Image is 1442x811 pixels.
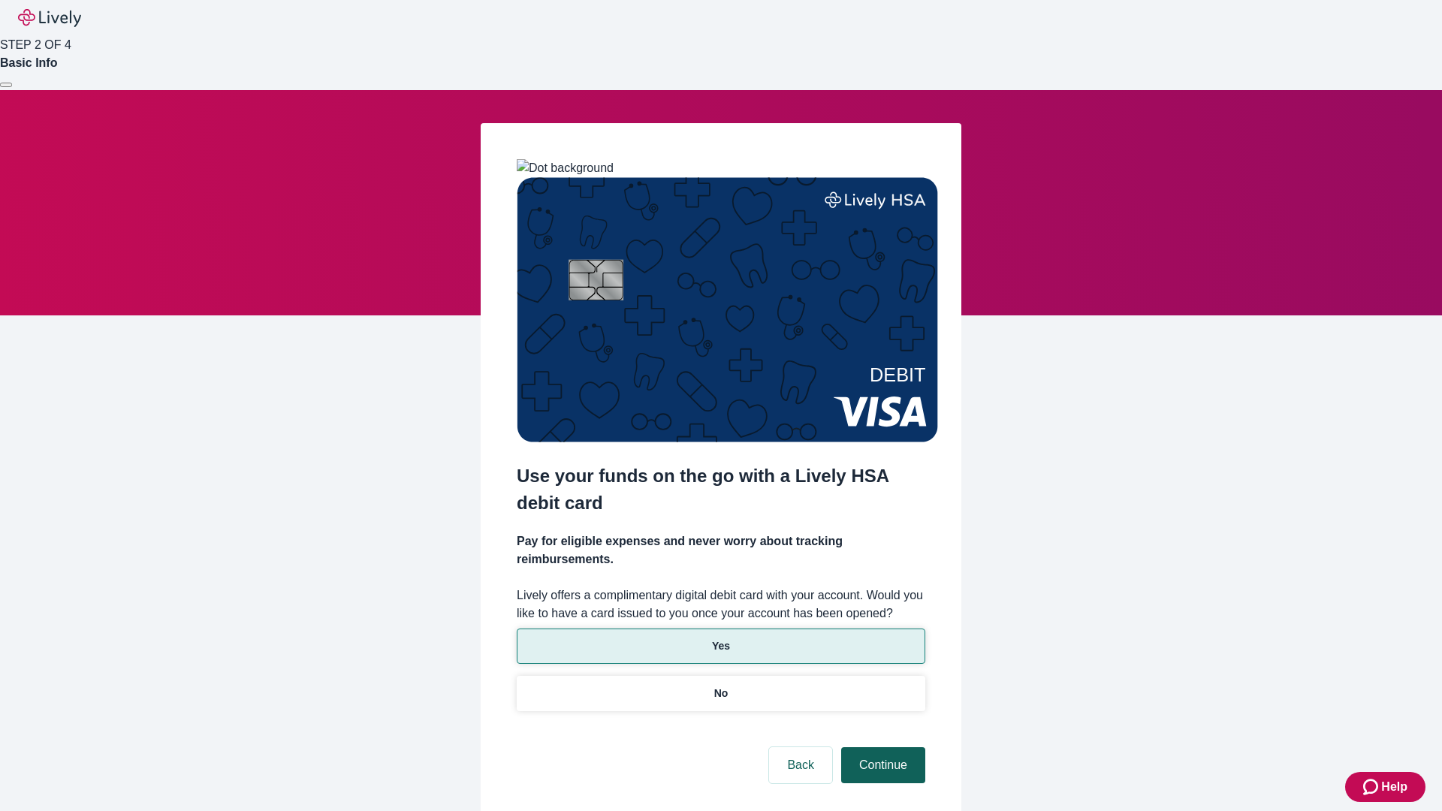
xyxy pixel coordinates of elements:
[517,586,925,623] label: Lively offers a complimentary digital debit card with your account. Would you like to have a card...
[769,747,832,783] button: Back
[517,532,925,568] h4: Pay for eligible expenses and never worry about tracking reimbursements.
[517,676,925,711] button: No
[1363,778,1381,796] svg: Zendesk support icon
[517,629,925,664] button: Yes
[1381,778,1407,796] span: Help
[517,177,938,442] img: Debit card
[18,9,81,27] img: Lively
[714,686,729,701] p: No
[841,747,925,783] button: Continue
[517,159,614,177] img: Dot background
[712,638,730,654] p: Yes
[1345,772,1425,802] button: Zendesk support iconHelp
[517,463,925,517] h2: Use your funds on the go with a Lively HSA debit card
